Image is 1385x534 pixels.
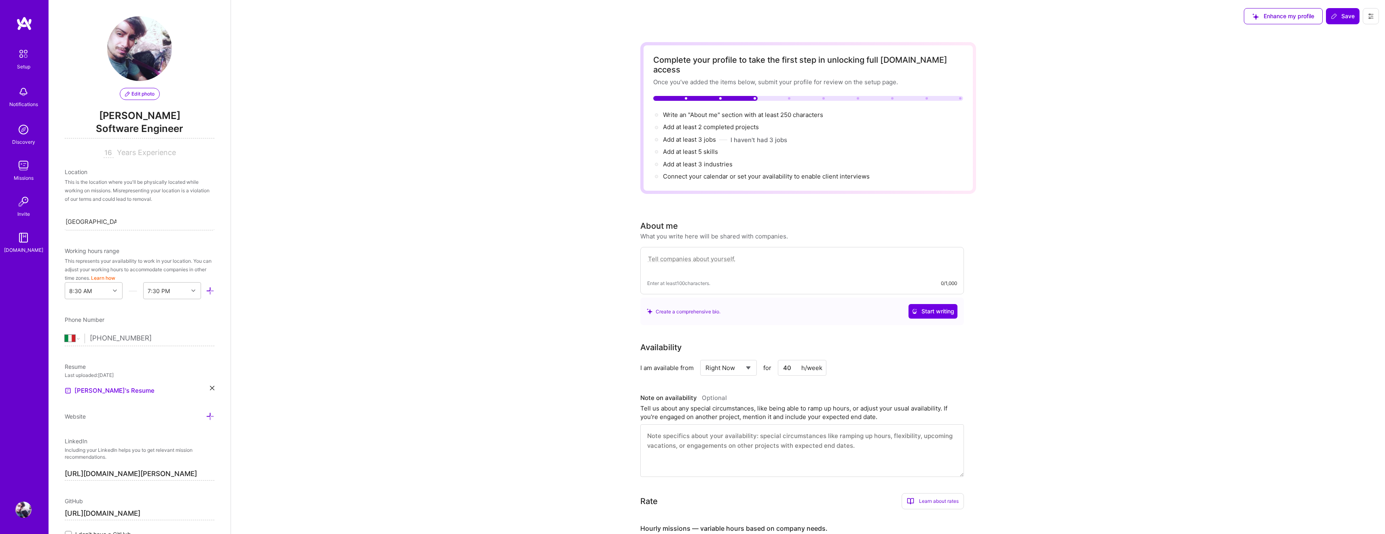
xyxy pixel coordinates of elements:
span: GitHub [65,498,83,504]
div: Tell us about any special circumstances, like being able to ramp up hours, or adjust your usual a... [640,404,964,421]
a: [PERSON_NAME]'s Resume [65,386,155,396]
img: teamwork [15,157,32,174]
div: 7:30 PM [148,287,170,295]
input: XX [104,148,114,158]
h4: Hourly missions — variable hours based on company needs. [640,525,828,532]
div: Availability [640,341,682,353]
div: [DOMAIN_NAME] [4,246,43,254]
div: Complete your profile to take the first step in unlocking full [DOMAIN_NAME] access [653,55,963,74]
span: Write an "About me" section with at least 250 characters [663,111,825,119]
button: Start writing [909,304,957,319]
div: Once you’ve added the items below, submit your profile for review on the setup page. [653,78,963,86]
img: bell [15,84,32,100]
div: Note on availability [640,392,727,404]
span: Save [1331,12,1355,20]
div: Create a comprehensive bio. [647,307,720,316]
span: Years Experience [117,148,176,157]
span: Website [65,413,86,420]
div: This is the location where you'll be physically located while working on missions. Misrepresentin... [65,178,214,203]
img: guide book [15,230,32,246]
i: icon PencilPurple [125,91,130,96]
img: Resume [65,387,71,394]
button: Save [1326,8,1360,24]
input: XX [778,360,826,376]
div: Missions [14,174,34,182]
div: This represents your availability to work in your location. You can adjust your working hours to ... [65,257,214,282]
div: Learn about rates [902,493,964,509]
div: null [1326,8,1360,24]
span: Add at least 3 jobs [663,136,716,143]
div: Invite [17,210,30,218]
p: Including your LinkedIn helps you to get relevant mission recommendations. [65,447,214,461]
img: User Avatar [15,502,32,518]
div: null [1244,8,1323,24]
div: Location [65,168,214,176]
span: Connect your calendar or set your availability to enable client interviews [663,172,870,180]
div: Discovery [12,138,35,146]
img: logo [16,16,32,31]
span: Edit photo [125,90,155,98]
span: Enter at least 100 characters. [647,279,710,287]
span: Optional [702,394,727,402]
div: 8:30 AM [69,287,92,295]
button: I haven't had 3 jobs [731,136,787,144]
i: icon HorizontalInLineDivider [129,287,137,295]
span: Resume [65,363,86,370]
span: [PERSON_NAME] [65,110,214,122]
div: About me [640,220,678,232]
button: Learn how [91,274,115,282]
div: I am available from [640,364,694,372]
a: User Avatar [13,502,34,518]
div: Last uploaded: [DATE] [65,371,214,379]
div: Notifications [9,100,38,109]
i: icon Chevron [191,289,195,293]
img: Invite [15,194,32,210]
img: discovery [15,121,32,138]
button: Enhance my profile [1244,8,1323,24]
i: icon BookOpen [907,498,914,505]
span: Phone Number [65,316,104,323]
img: User Avatar [107,16,172,81]
div: Rate [640,495,658,507]
span: Add at least 3 industries [663,160,733,168]
span: Working hours range [65,247,119,254]
span: Add at least 2 completed projects [663,123,759,131]
span: for [763,364,771,372]
div: What you write here will be shared with companies. [640,232,788,240]
span: Software Engineer [65,122,214,138]
i: icon SuggestedTeams [1252,13,1259,20]
input: +1 (000) 000-0000 [90,327,214,350]
div: Setup [17,62,30,71]
i: icon CrystalBallWhite [912,308,917,314]
span: Enhance my profile [1252,12,1314,20]
div: How long have you been doing this work? [104,148,117,157]
span: Add at least 5 skills [663,148,718,155]
i: icon SuggestedTeams [647,308,652,314]
i: icon Chevron [113,289,117,293]
button: Edit photo [120,88,160,100]
img: setup [15,45,32,62]
span: Start writing [912,307,954,315]
i: icon Close [210,386,214,390]
div: h/week [801,364,822,372]
span: LinkedIn [65,438,87,445]
div: 0/1,000 [941,279,957,287]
